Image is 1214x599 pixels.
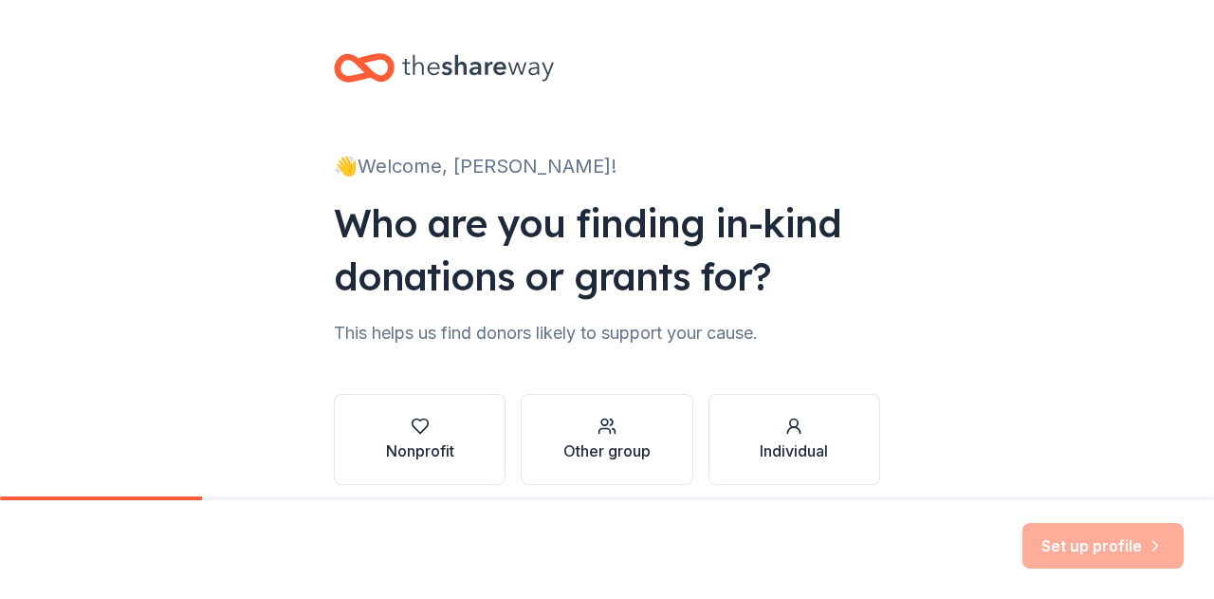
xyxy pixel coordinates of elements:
[334,318,880,348] div: This helps us find donors likely to support your cause.
[386,440,454,462] div: Nonprofit
[334,151,880,181] div: 👋 Welcome, [PERSON_NAME]!
[708,394,880,485] button: Individual
[563,440,651,462] div: Other group
[760,440,828,462] div: Individual
[334,394,506,485] button: Nonprofit
[334,197,880,303] div: Who are you finding in-kind donations or grants for?
[521,394,692,485] button: Other group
